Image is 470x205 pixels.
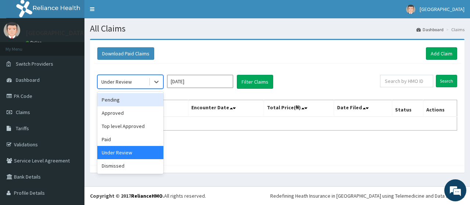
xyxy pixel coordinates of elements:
[101,78,132,85] div: Under Review
[380,75,433,87] input: Search by HMO ID
[97,106,163,120] div: Approved
[416,26,444,33] a: Dashboard
[97,146,163,159] div: Under Review
[16,125,29,132] span: Tariffs
[16,77,40,83] span: Dashboard
[38,41,123,51] div: Chat with us now
[16,109,30,116] span: Claims
[4,22,20,39] img: User Image
[4,131,140,157] textarea: Type your message and hit 'Enter'
[97,93,163,106] div: Pending
[270,192,464,199] div: Redefining Heath Insurance in [GEOGRAPHIC_DATA] using Telemedicine and Data Science!
[26,40,43,45] a: Online
[43,58,101,132] span: We're online!
[188,100,264,117] th: Encounter Date
[97,47,154,60] button: Download Paid Claims
[420,6,464,12] span: [GEOGRAPHIC_DATA]
[97,159,163,172] div: Dismissed
[16,61,53,67] span: Switch Providers
[97,133,163,146] div: Paid
[131,193,163,199] a: RelianceHMO
[334,100,392,117] th: Date Filed
[167,75,233,88] input: Select Month and Year
[26,30,86,36] p: [GEOGRAPHIC_DATA]
[406,5,415,14] img: User Image
[436,75,457,87] input: Search
[120,4,138,21] div: Minimize live chat window
[14,37,30,55] img: d_794563401_company_1708531726252_794563401
[84,186,470,205] footer: All rights reserved.
[426,47,457,60] a: Add Claim
[392,100,423,117] th: Status
[444,26,464,33] li: Claims
[97,120,163,133] div: Top level Approved
[90,193,164,199] strong: Copyright © 2017 .
[423,100,457,117] th: Actions
[237,75,273,89] button: Filter Claims
[90,24,464,33] h1: All Claims
[264,100,334,117] th: Total Price(₦)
